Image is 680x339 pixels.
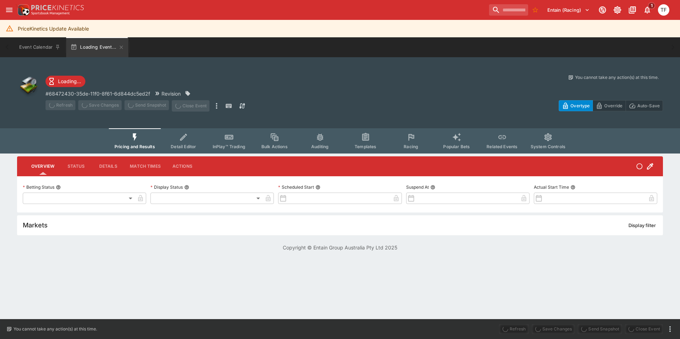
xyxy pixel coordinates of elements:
[443,144,470,149] span: Popular Bets
[31,5,84,10] img: PriceKinetics
[355,144,376,149] span: Templates
[161,90,181,97] p: Revision
[150,184,183,190] p: Display Status
[626,100,663,111] button: Auto-Save
[26,158,60,175] button: Overview
[14,326,97,332] p: You cannot take any action(s) at this time.
[31,12,70,15] img: Sportsbook Management
[626,4,639,16] button: Documentation
[570,185,575,190] button: Actual Start Time
[666,325,674,333] button: more
[66,37,128,57] button: Loading Event...
[559,100,593,111] button: Overtype
[58,77,81,85] p: Loading...
[406,184,429,190] p: Suspend At
[3,4,16,16] button: open drawer
[92,158,124,175] button: Details
[166,158,198,175] button: Actions
[658,4,669,16] div: Tom Flynn
[278,184,314,190] p: Scheduled Start
[16,3,30,17] img: PriceKinetics Logo
[115,144,155,149] span: Pricing and Results
[124,158,166,175] button: Match Times
[487,144,517,149] span: Related Events
[23,184,54,190] p: Betting Status
[611,4,624,16] button: Toggle light/dark mode
[311,144,329,149] span: Auditing
[593,100,626,111] button: Override
[23,221,48,229] h5: Markets
[18,22,89,35] div: PriceKinetics Update Available
[575,74,659,81] p: You cannot take any action(s) at this time.
[109,128,571,154] div: Event type filters
[604,102,622,109] p: Override
[534,184,569,190] p: Actual Start Time
[315,185,320,190] button: Scheduled Start
[212,100,221,112] button: more
[46,90,150,97] p: Copy To Clipboard
[60,158,92,175] button: Status
[543,4,594,16] button: Select Tenant
[559,100,663,111] div: Start From
[261,144,288,149] span: Bulk Actions
[184,185,189,190] button: Display Status
[656,2,671,18] button: Tom Flynn
[404,144,418,149] span: Racing
[531,144,565,149] span: System Controls
[171,144,196,149] span: Detail Editor
[530,4,541,16] button: No Bookmarks
[624,220,660,231] button: Display filter
[637,102,660,109] p: Auto-Save
[15,37,65,57] button: Event Calendar
[596,4,609,16] button: Connected to PK
[430,185,435,190] button: Suspend At
[570,102,590,109] p: Overtype
[17,74,40,97] img: other.png
[56,185,61,190] button: Betting Status
[648,2,655,9] span: 1
[213,144,245,149] span: InPlay™ Trading
[489,4,528,16] input: search
[641,4,654,16] button: Notifications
